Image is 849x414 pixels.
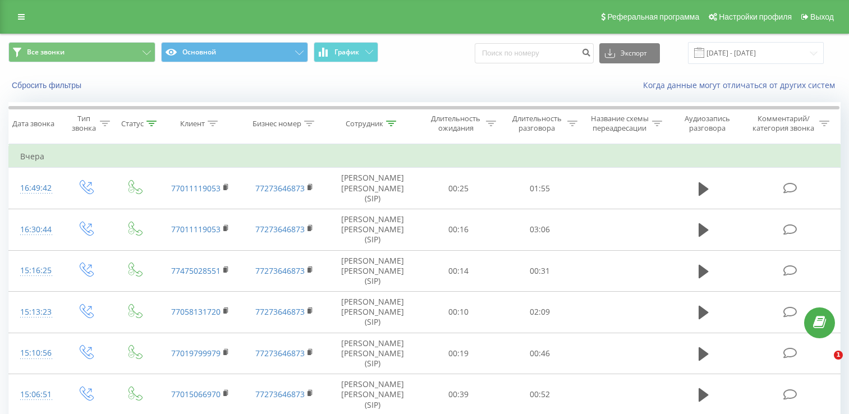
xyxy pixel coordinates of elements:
[180,119,205,128] div: Клиент
[171,306,221,317] a: 77058131720
[8,80,87,90] button: Сбросить фильтры
[327,250,418,292] td: [PERSON_NAME] [PERSON_NAME] (SIP)
[255,348,305,358] a: 77273646873
[418,250,499,292] td: 00:14
[499,168,580,209] td: 01:55
[27,48,65,57] span: Все звонки
[8,42,155,62] button: Все звонки
[327,168,418,209] td: [PERSON_NAME] [PERSON_NAME] (SIP)
[255,224,305,234] a: 77273646873
[810,12,834,21] span: Выход
[599,43,660,63] button: Экспорт
[327,333,418,374] td: [PERSON_NAME] [PERSON_NAME] (SIP)
[751,114,816,133] div: Комментарий/категория звонка
[418,292,499,333] td: 00:10
[20,177,49,199] div: 16:49:42
[499,292,580,333] td: 02:09
[171,265,221,276] a: 77475028551
[20,384,49,406] div: 15:06:51
[509,114,565,133] div: Длительность разговора
[161,42,308,62] button: Основной
[590,114,649,133] div: Название схемы переадресации
[20,219,49,241] div: 16:30:44
[20,260,49,282] div: 15:16:25
[327,209,418,250] td: [PERSON_NAME] [PERSON_NAME] (SIP)
[499,333,580,374] td: 00:46
[834,351,843,360] span: 1
[171,183,221,194] a: 77011119053
[20,342,49,364] div: 15:10:56
[418,209,499,250] td: 00:16
[20,301,49,323] div: 15:13:23
[418,168,499,209] td: 00:25
[607,12,699,21] span: Реферальная программа
[334,48,359,56] span: График
[9,145,841,168] td: Вчера
[418,333,499,374] td: 00:19
[121,119,144,128] div: Статус
[171,389,221,399] a: 77015066970
[255,265,305,276] a: 77273646873
[171,348,221,358] a: 77019799979
[811,351,838,378] iframe: Intercom live chat
[499,209,580,250] td: 03:06
[719,12,792,21] span: Настройки профиля
[255,306,305,317] a: 77273646873
[327,292,418,333] td: [PERSON_NAME] [PERSON_NAME] (SIP)
[675,114,740,133] div: Аудиозапись разговора
[171,224,221,234] a: 77011119053
[314,42,378,62] button: График
[255,183,305,194] a: 77273646873
[428,114,484,133] div: Длительность ожидания
[475,43,594,63] input: Поиск по номеру
[71,114,97,133] div: Тип звонка
[253,119,301,128] div: Бизнес номер
[346,119,383,128] div: Сотрудник
[12,119,54,128] div: Дата звонка
[499,250,580,292] td: 00:31
[255,389,305,399] a: 77273646873
[643,80,841,90] a: Когда данные могут отличаться от других систем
